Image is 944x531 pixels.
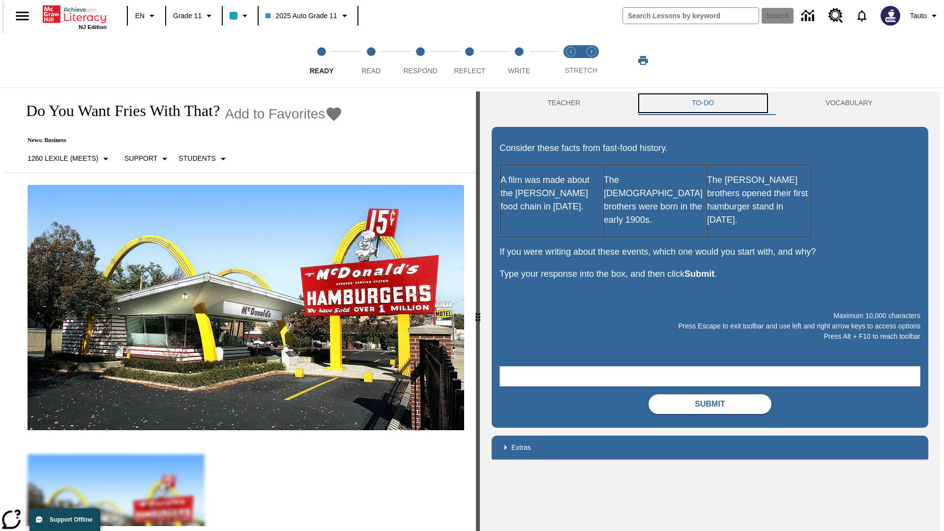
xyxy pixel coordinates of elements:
div: reading [4,91,476,526]
a: Data Center [796,2,823,29]
button: Reflect step 4 of 5 [441,33,498,88]
span: 2025 Auto Grade 11 [265,11,337,21]
span: Tauto [910,11,927,21]
div: Instructional Panel Tabs [492,91,928,115]
button: Stretch Read step 1 of 2 [557,33,585,88]
button: Open side menu [8,1,37,30]
p: Consider these facts from fast-food history. [500,142,920,155]
button: Stretch Respond step 2 of 2 [577,33,606,88]
button: Select Student [175,150,233,168]
button: Submit [649,394,771,414]
span: Read [361,67,381,75]
span: Add to Favorites [225,106,325,122]
span: EN [135,11,145,21]
text: 1 [569,49,572,54]
button: Teacher [492,91,636,115]
p: Support [124,153,157,164]
img: One of the first McDonald's stores, with the iconic red sign and golden arches. [28,185,464,431]
span: Ready [310,67,334,75]
p: The [DEMOGRAPHIC_DATA] brothers were born in the early 1900s. [604,174,706,227]
span: Grade 11 [173,11,202,21]
button: Scaffolds, Support [120,150,175,168]
button: Respond step 3 of 5 [392,33,449,88]
p: Press Escape to exit toolbar and use left and right arrow keys to access options [500,321,920,331]
button: Class color is light blue. Change class color [226,7,255,25]
div: Press Enter or Spacebar and then press right and left arrow keys to move the slider [476,91,480,531]
button: Support Offline [29,508,100,531]
button: Add to Favorites - Do You Want Fries With That? [225,105,343,122]
button: Select a new avatar [875,3,906,29]
span: Write [508,67,530,75]
button: Print [627,52,659,69]
input: search field [623,8,759,24]
p: A film was made about the [PERSON_NAME] food chain in [DATE]. [501,174,603,213]
p: Extras [511,442,531,453]
p: Students [178,153,215,164]
span: Reflect [454,67,486,75]
p: Maximum 10,000 characters [500,311,920,321]
a: Resource Center, Will open in new tab [823,2,849,29]
button: Read step 2 of 5 [342,33,399,88]
p: Press Alt + F10 to reach toolbar [500,331,920,342]
button: Grade: Grade 11, Select a grade [169,7,219,25]
button: TO-DO [636,91,770,115]
p: Type your response into the box, and then click . [500,267,920,281]
span: Support Offline [50,516,92,523]
p: News: Business [16,137,343,144]
button: Language: EN, Select a language [131,7,162,25]
button: Select Lexile, 1260 Lexile (Meets) [24,150,116,168]
a: Notifications [849,3,875,29]
button: Ready step 1 of 5 [293,33,350,88]
button: Profile/Settings [906,7,944,25]
img: Avatar [881,6,900,26]
div: Extras [492,436,928,459]
p: If you were writing about these events, which one would you start with, and why? [500,245,920,259]
strong: Submit [684,269,714,279]
span: Respond [403,67,437,75]
button: VOCABULARY [770,91,928,115]
button: Write step 5 of 5 [491,33,548,88]
span: NJ Edition [79,24,107,30]
button: Class: 2025 Auto Grade 11, Select your class [262,7,354,25]
text: 2 [590,49,592,54]
div: Home [43,3,107,30]
div: activity [480,91,940,531]
span: STRETCH [565,66,597,74]
h1: Do You Want Fries With That? [16,102,220,120]
p: The [PERSON_NAME] brothers opened their first hamburger stand in [DATE]. [707,174,809,227]
p: 1260 Lexile (Meets) [28,153,98,164]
